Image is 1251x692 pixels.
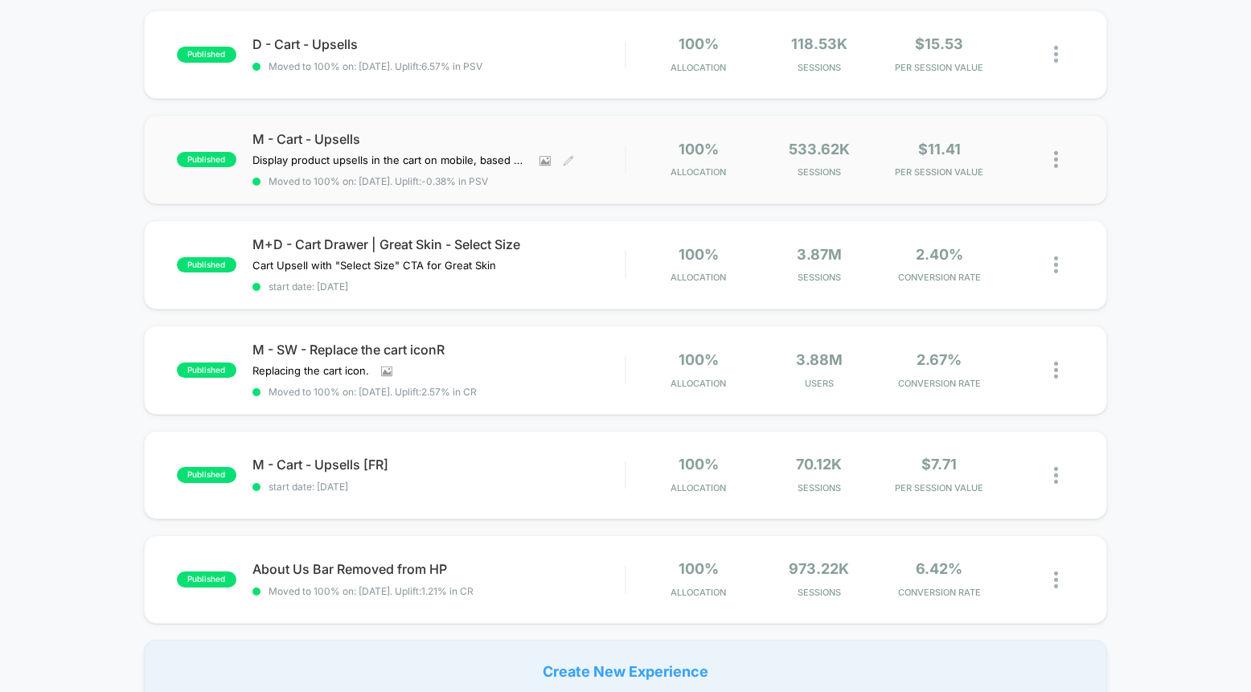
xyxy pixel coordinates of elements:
[796,352,843,369] span: 3.88M
[791,36,847,53] span: 118.53k
[252,237,625,252] span: M+D - Cart Drawer | Great Skin - Select Size
[671,483,726,493] span: Allocation
[252,481,625,493] span: start date: [DATE]
[763,483,876,493] span: Sessions
[916,247,963,264] span: 2.40%
[177,257,236,273] span: published
[916,561,962,578] span: 6.42%
[915,36,963,53] span: $15.53
[252,260,496,272] span: Cart Upsell with "Select Size" CTA for Great Skin
[252,132,625,146] span: M - Cart - Upsells
[797,247,842,264] span: 3.87M
[763,167,876,178] span: Sessions
[883,167,995,178] span: PER SESSION VALUE
[177,571,236,588] span: published
[269,387,477,398] span: Moved to 100% on: [DATE] . Uplift: 2.57% in CR
[177,362,236,379] span: published
[679,352,719,369] span: 100%
[252,562,625,576] span: About Us Bar Removed from HP
[252,154,527,166] span: Display product upsells in the cart on mobile, based on the selected products defined by the adva...
[671,379,726,389] span: Allocation
[1054,46,1058,63] img: close
[763,63,876,73] span: Sessions
[679,457,719,473] span: 100%
[679,141,719,158] span: 100%
[763,379,876,389] span: Users
[1054,571,1058,588] img: close
[671,63,726,73] span: Allocation
[269,61,482,72] span: Moved to 100% on: [DATE] . Uplift: 6.57% in PSV
[921,457,957,473] span: $7.71
[883,272,995,283] span: CONVERSION RATE
[252,365,369,377] span: Replacing the cart icon.
[252,342,625,357] span: M - SW - Replace the cart iconR
[883,379,995,389] span: CONVERSION RATE
[252,457,625,472] span: M - Cart - Upsells [FR]
[1054,256,1058,273] img: close
[1054,362,1058,379] img: close
[883,483,995,493] span: PER SESSION VALUE
[671,167,726,178] span: Allocation
[763,272,876,283] span: Sessions
[917,352,962,369] span: 2.67%
[1054,151,1058,168] img: close
[679,247,719,264] span: 100%
[883,63,995,73] span: PER SESSION VALUE
[269,176,488,187] span: Moved to 100% on: [DATE] . Uplift: -0.38% in PSV
[252,37,625,51] span: D - Cart - Upsells
[918,141,961,158] span: $11.41
[177,467,236,483] span: published
[883,588,995,598] span: CONVERSION RATE
[763,588,876,598] span: Sessions
[796,457,842,473] span: 70.12k
[269,586,474,597] span: Moved to 100% on: [DATE] . Uplift: 1.21% in CR
[177,47,236,63] span: published
[671,272,726,283] span: Allocation
[177,152,236,168] span: published
[789,561,849,578] span: 973.22k
[252,281,625,293] span: start date: [DATE]
[1054,467,1058,484] img: close
[679,561,719,578] span: 100%
[679,36,719,53] span: 100%
[671,588,726,598] span: Allocation
[789,141,850,158] span: 533.62k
